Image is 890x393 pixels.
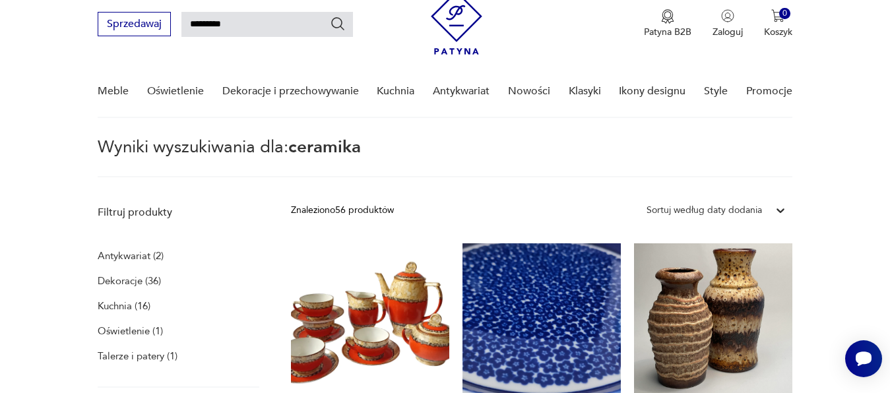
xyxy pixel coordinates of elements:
[619,66,685,117] a: Ikony designu
[764,9,792,38] button: 0Koszyk
[569,66,601,117] a: Klasyki
[98,272,161,290] a: Dekoracje (36)
[721,9,734,22] img: Ikonka użytkownika
[644,9,691,38] a: Ikona medaluPatyna B2B
[508,66,550,117] a: Nowości
[433,66,490,117] a: Antykwariat
[98,12,171,36] button: Sprzedawaj
[644,26,691,38] p: Patyna B2B
[147,66,204,117] a: Oświetlenie
[291,203,394,218] div: Znaleziono 56 produktów
[704,66,728,117] a: Style
[746,66,792,117] a: Promocje
[98,205,259,220] p: Filtruj produkty
[98,20,171,30] a: Sprzedawaj
[98,139,792,177] p: Wyniki wyszukiwania dla:
[222,66,359,117] a: Dekoracje i przechowywanie
[771,9,784,22] img: Ikona koszyka
[98,322,163,340] a: Oświetlenie (1)
[98,247,164,265] a: Antykwariat (2)
[288,135,361,159] span: ceramika
[713,26,743,38] p: Zaloguj
[330,16,346,32] button: Szukaj
[377,66,414,117] a: Kuchnia
[764,26,792,38] p: Koszyk
[98,347,177,365] a: Talerze i patery (1)
[779,8,790,19] div: 0
[713,9,743,38] button: Zaloguj
[98,66,129,117] a: Meble
[647,203,762,218] div: Sortuj według daty dodania
[845,340,882,377] iframe: Smartsupp widget button
[644,9,691,38] button: Patyna B2B
[661,9,674,24] img: Ikona medalu
[98,297,150,315] a: Kuchnia (16)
